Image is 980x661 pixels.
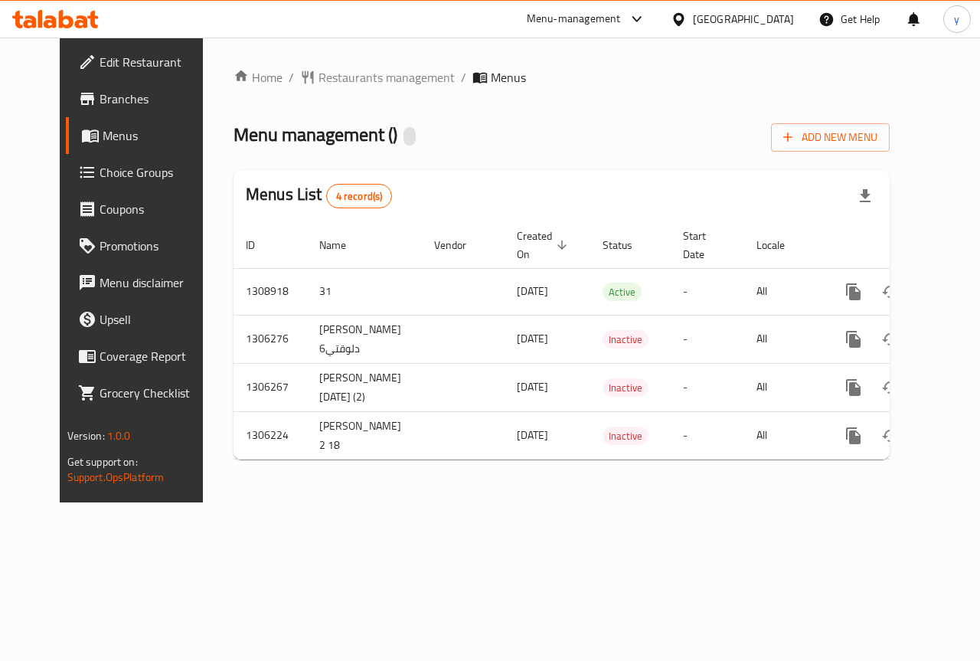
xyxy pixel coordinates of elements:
[671,411,744,460] td: -
[100,384,211,402] span: Grocery Checklist
[603,378,648,397] div: Inactive
[603,379,648,397] span: Inactive
[66,154,224,191] a: Choice Groups
[234,268,307,315] td: 1308918
[835,321,872,358] button: more
[318,68,455,87] span: Restaurants management
[307,315,422,363] td: [PERSON_NAME] دلوقتي6
[300,68,455,87] a: Restaurants management
[107,426,131,446] span: 1.0.0
[671,268,744,315] td: -
[67,452,138,472] span: Get support on:
[603,236,652,254] span: Status
[461,68,466,87] li: /
[307,363,422,411] td: [PERSON_NAME] [DATE] (2)
[66,338,224,375] a: Coverage Report
[872,321,909,358] button: Change Status
[517,377,548,397] span: [DATE]
[246,236,275,254] span: ID
[872,369,909,406] button: Change Status
[835,417,872,454] button: more
[100,347,211,365] span: Coverage Report
[847,178,884,214] div: Export file
[603,331,648,348] span: Inactive
[289,68,294,87] li: /
[234,411,307,460] td: 1306224
[66,80,224,117] a: Branches
[66,375,224,411] a: Grocery Checklist
[835,369,872,406] button: more
[835,273,872,310] button: more
[100,200,211,218] span: Coupons
[234,68,283,87] a: Home
[771,123,890,152] button: Add New Menu
[744,268,823,315] td: All
[100,53,211,71] span: Edit Restaurant
[100,163,211,182] span: Choice Groups
[234,315,307,363] td: 1306276
[603,330,648,348] div: Inactive
[100,90,211,108] span: Branches
[744,315,823,363] td: All
[517,329,548,348] span: [DATE]
[683,227,726,263] span: Start Date
[872,273,909,310] button: Change Status
[66,44,224,80] a: Edit Restaurant
[67,467,165,487] a: Support.OpsPlatform
[66,264,224,301] a: Menu disclaimer
[100,273,211,292] span: Menu disclaimer
[756,236,805,254] span: Locale
[307,268,422,315] td: 31
[234,363,307,411] td: 1306267
[434,236,486,254] span: Vendor
[783,128,877,147] span: Add New Menu
[517,425,548,445] span: [DATE]
[66,191,224,227] a: Coupons
[67,426,105,446] span: Version:
[603,283,642,301] span: Active
[100,237,211,255] span: Promotions
[326,184,393,208] div: Total records count
[954,11,959,28] span: y
[327,189,392,204] span: 4 record(s)
[693,11,794,28] div: [GEOGRAPHIC_DATA]
[234,117,397,152] span: Menu management ( )
[66,117,224,154] a: Menus
[103,126,211,145] span: Menus
[246,183,392,208] h2: Menus List
[527,10,621,28] div: Menu-management
[744,363,823,411] td: All
[744,411,823,460] td: All
[671,315,744,363] td: -
[491,68,526,87] span: Menus
[66,301,224,338] a: Upsell
[517,281,548,301] span: [DATE]
[872,417,909,454] button: Change Status
[319,236,366,254] span: Name
[66,227,224,264] a: Promotions
[671,363,744,411] td: -
[517,227,572,263] span: Created On
[307,411,422,460] td: [PERSON_NAME] 2 18
[100,310,211,329] span: Upsell
[234,68,890,87] nav: breadcrumb
[603,427,648,445] span: Inactive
